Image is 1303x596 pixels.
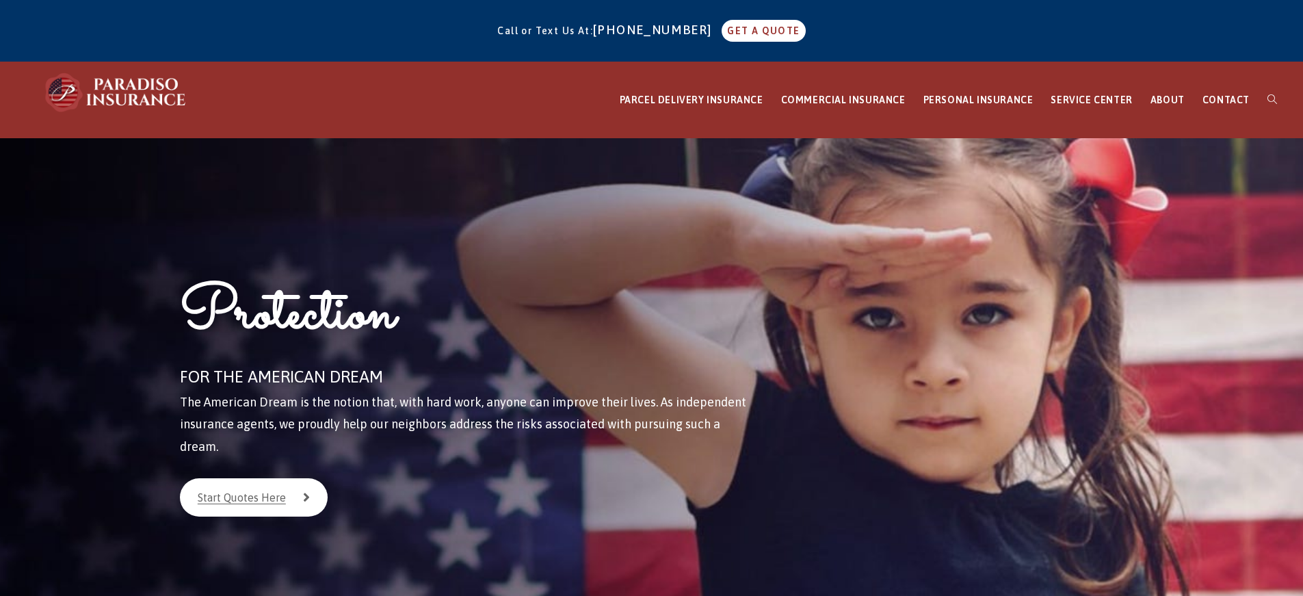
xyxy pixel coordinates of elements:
[914,62,1042,138] a: PERSONAL INSURANCE
[611,62,772,138] a: PARCEL DELIVERY INSURANCE
[1042,62,1141,138] a: SERVICE CENTER
[180,478,328,517] a: Start Quotes Here
[593,23,719,37] a: [PHONE_NUMBER]
[1150,94,1185,105] span: ABOUT
[1194,62,1259,138] a: CONTACT
[1142,62,1194,138] a: ABOUT
[620,94,763,105] span: PARCEL DELIVERY INSURANCE
[722,20,805,42] a: GET A QUOTE
[41,72,192,113] img: Paradiso Insurance
[781,94,906,105] span: COMMERCIAL INSURANCE
[497,25,593,36] span: Call or Text Us At:
[180,395,746,454] span: The American Dream is the notion that, with hard work, anyone can improve their lives. As indepen...
[772,62,914,138] a: COMMERCIAL INSURANCE
[923,94,1034,105] span: PERSONAL INSURANCE
[180,275,752,362] h1: Protection
[1051,94,1132,105] span: SERVICE CENTER
[180,367,383,386] span: FOR THE AMERICAN DREAM
[1202,94,1250,105] span: CONTACT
